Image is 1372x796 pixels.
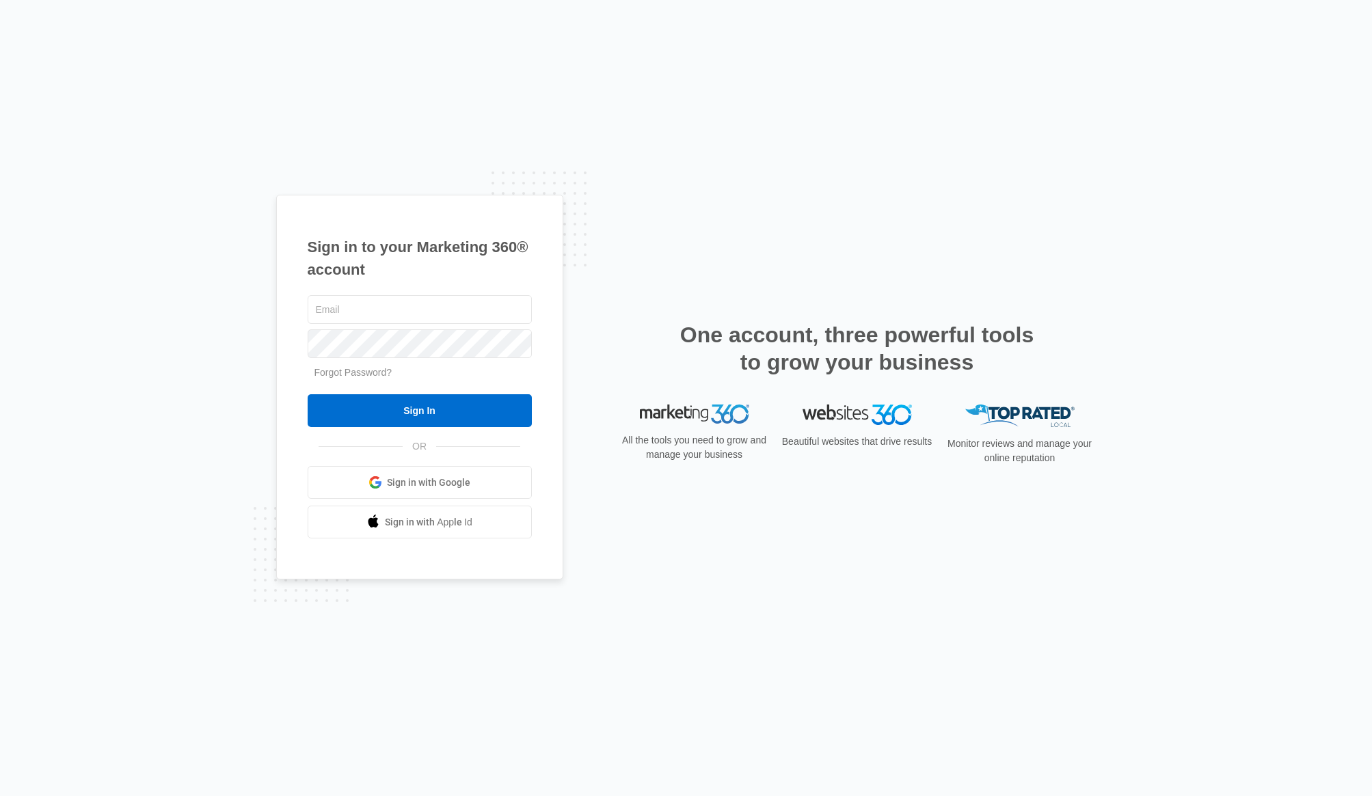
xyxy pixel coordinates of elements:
[803,404,912,424] img: Websites 360
[385,515,472,530] span: Sign in with Apple Id
[640,404,749,424] img: Marketing 360
[965,404,1075,427] img: Top Rated Local
[387,476,470,490] span: Sign in with Google
[618,433,771,462] p: All the tools you need to grow and manage your business
[308,506,532,538] a: Sign in with Apple Id
[781,435,934,449] p: Beautiful websites that drive results
[308,394,532,427] input: Sign In
[314,367,392,378] a: Forgot Password?
[308,295,532,324] input: Email
[943,437,1097,465] p: Monitor reviews and manage your online reputation
[308,466,532,499] a: Sign in with Google
[308,236,532,281] h1: Sign in to your Marketing 360® account
[676,321,1038,376] h2: One account, three powerful tools to grow your business
[403,439,436,454] span: OR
